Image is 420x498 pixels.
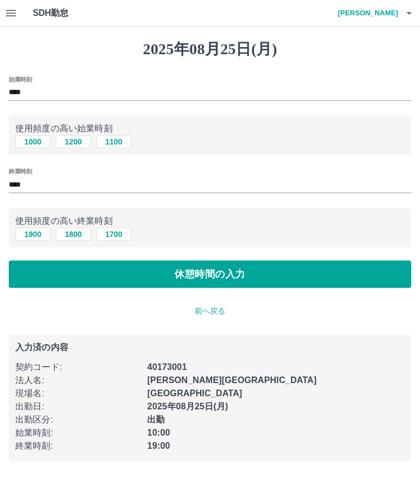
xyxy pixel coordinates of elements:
[15,228,50,241] button: 1900
[15,374,141,387] p: 法人名 :
[15,439,141,453] p: 終業時刻 :
[15,400,141,413] p: 出勤日 :
[9,305,411,317] p: 前へ戻る
[96,135,131,148] button: 1100
[15,135,50,148] button: 1000
[96,228,131,241] button: 1700
[9,40,411,59] h1: 2025年08月25日(月)
[9,167,32,176] label: 終業時刻
[15,426,141,439] p: 始業時刻 :
[9,260,411,288] button: 休憩時間の入力
[15,387,141,400] p: 現場名 :
[9,75,32,83] label: 始業時刻
[15,361,141,374] p: 契約コード :
[15,413,141,426] p: 出勤区分 :
[147,428,170,437] b: 10:00
[147,389,242,398] b: [GEOGRAPHIC_DATA]
[147,415,165,424] b: 出勤
[147,375,317,385] b: [PERSON_NAME][GEOGRAPHIC_DATA]
[15,215,405,228] p: 使用頻度の高い終業時刻
[15,122,405,135] p: 使用頻度の高い始業時刻
[147,402,228,411] b: 2025年08月25日(月)
[15,343,405,352] p: 入力済の内容
[147,362,186,372] b: 40173001
[56,228,91,241] button: 1800
[56,135,91,148] button: 1200
[147,441,170,450] b: 19:00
